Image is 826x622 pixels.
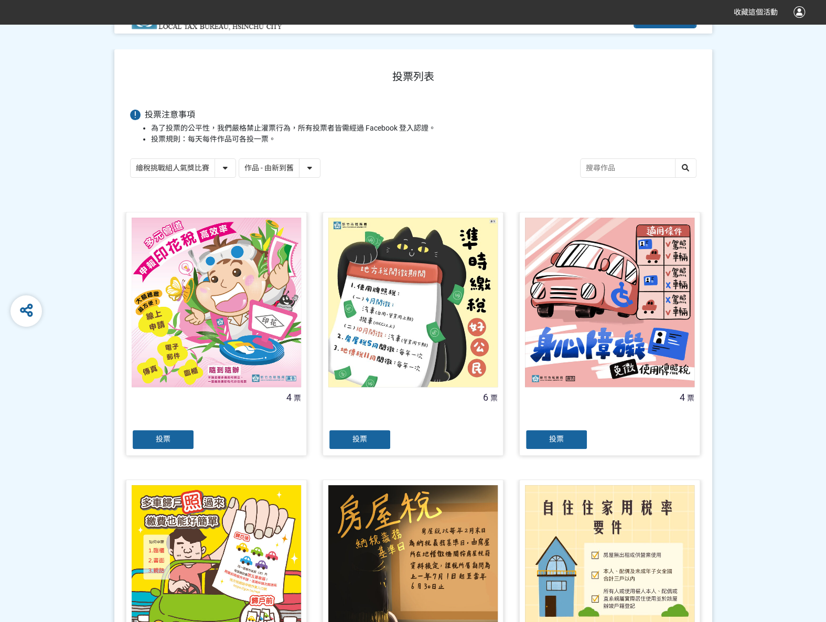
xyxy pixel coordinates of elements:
[151,123,696,134] li: 為了投票的公平性，我們嚴格禁止灌票行為，所有投票者皆需經過 Facebook 登入認證。
[483,392,488,403] span: 6
[490,394,498,402] span: 票
[130,70,696,83] h1: 投票列表
[286,392,292,403] span: 4
[549,435,564,443] span: 投票
[294,394,301,402] span: 票
[145,110,195,120] span: 投票注意事項
[323,212,503,456] a: 6票投票
[519,212,700,456] a: 4票投票
[151,134,696,145] li: 投票規則：每天每件作品可各投一票。
[126,212,307,456] a: 4票投票
[734,8,778,16] span: 收藏這個活動
[581,159,696,177] input: 搜尋作品
[352,435,367,443] span: 投票
[687,394,694,402] span: 票
[156,435,170,443] span: 投票
[680,392,685,403] span: 4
